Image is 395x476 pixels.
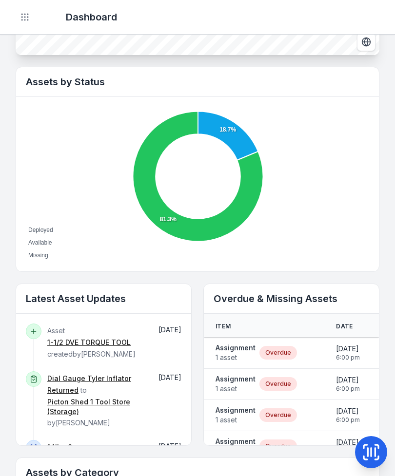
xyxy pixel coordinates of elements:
[47,338,131,347] a: 1-1/2 DVE TORQUE TOOL
[216,353,256,362] span: 1 asset
[158,373,181,381] span: [DATE]
[336,438,360,447] span: [DATE]
[216,343,256,362] a: Assignment1 asset
[216,374,256,384] strong: Assignment
[336,406,360,424] time: 26/8/2025, 6:00:00 pm
[47,397,144,417] a: Picton Shed 1 Tool Store (Storage)
[158,373,181,381] time: 26/8/2025, 12:49:47 pm
[158,325,181,334] span: [DATE]
[47,374,131,383] a: Dial Gauge Tyler Inflator
[216,374,256,394] a: Assignment1 asset
[216,384,256,394] span: 1 asset
[66,10,117,24] h2: Dashboard
[216,405,256,415] strong: Assignment
[216,415,256,425] span: 1 asset
[259,408,297,422] div: Overdue
[28,239,52,246] span: Available
[158,442,181,450] time: 26/8/2025, 11:39:27 am
[259,346,297,360] div: Overdue
[336,406,360,416] span: [DATE]
[16,8,34,26] button: Toggle navigation
[47,442,144,462] a: 14lbs Copper Sledgehammer
[336,344,360,362] time: 26/8/2025, 6:00:00 pm
[336,375,360,385] span: [DATE]
[336,323,353,330] span: Date
[259,377,297,391] div: Overdue
[47,385,79,395] a: Returned
[47,326,136,358] span: Asset created by [PERSON_NAME]
[336,385,360,393] span: 6:00 pm
[357,33,375,51] button: Switch to Satellite View
[216,437,256,446] strong: Assignment
[214,292,369,305] h2: Overdue & Missing Assets
[216,437,256,456] a: Assignment
[336,416,360,424] span: 6:00 pm
[26,75,369,89] h2: Assets by Status
[336,344,360,354] span: [DATE]
[158,325,181,334] time: 26/8/2025, 1:43:23 pm
[216,343,256,353] strong: Assignment
[28,227,53,233] span: Deployed
[26,292,181,305] h2: Latest Asset Updates
[259,439,297,453] div: Overdue
[336,438,360,455] time: 26/8/2025, 6:00:00 pm
[158,442,181,450] span: [DATE]
[28,252,48,259] span: Missing
[336,354,360,362] span: 6:00 pm
[216,323,231,330] span: Item
[336,375,360,393] time: 26/8/2025, 6:00:00 pm
[216,405,256,425] a: Assignment1 asset
[47,374,144,427] span: to by [PERSON_NAME]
